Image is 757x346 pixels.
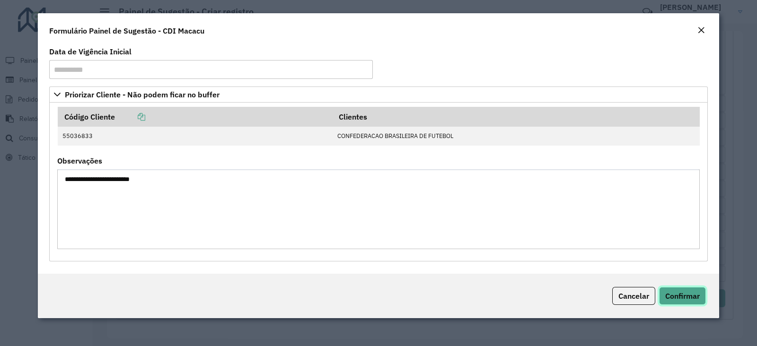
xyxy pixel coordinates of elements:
[612,287,655,305] button: Cancelar
[58,127,333,146] td: 55036833
[49,103,708,261] div: Priorizar Cliente - Não podem ficar no buffer
[65,91,220,98] span: Priorizar Cliente - Não podem ficar no buffer
[57,155,102,166] label: Observações
[695,25,708,37] button: Close
[332,127,699,146] td: CONFEDERACAO BRASILEIRA DE FUTEBOL
[49,25,204,36] h4: Formulário Painel de Sugestão - CDI Macacu
[49,86,708,103] a: Priorizar Cliente - Não podem ficar no buffer
[618,291,649,301] span: Cancelar
[58,107,333,127] th: Código Cliente
[49,46,132,57] label: Data de Vigência Inicial
[332,107,699,127] th: Clientes
[697,26,705,34] em: Fechar
[115,112,145,121] a: Copiar
[665,291,700,301] span: Confirmar
[659,287,706,305] button: Confirmar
